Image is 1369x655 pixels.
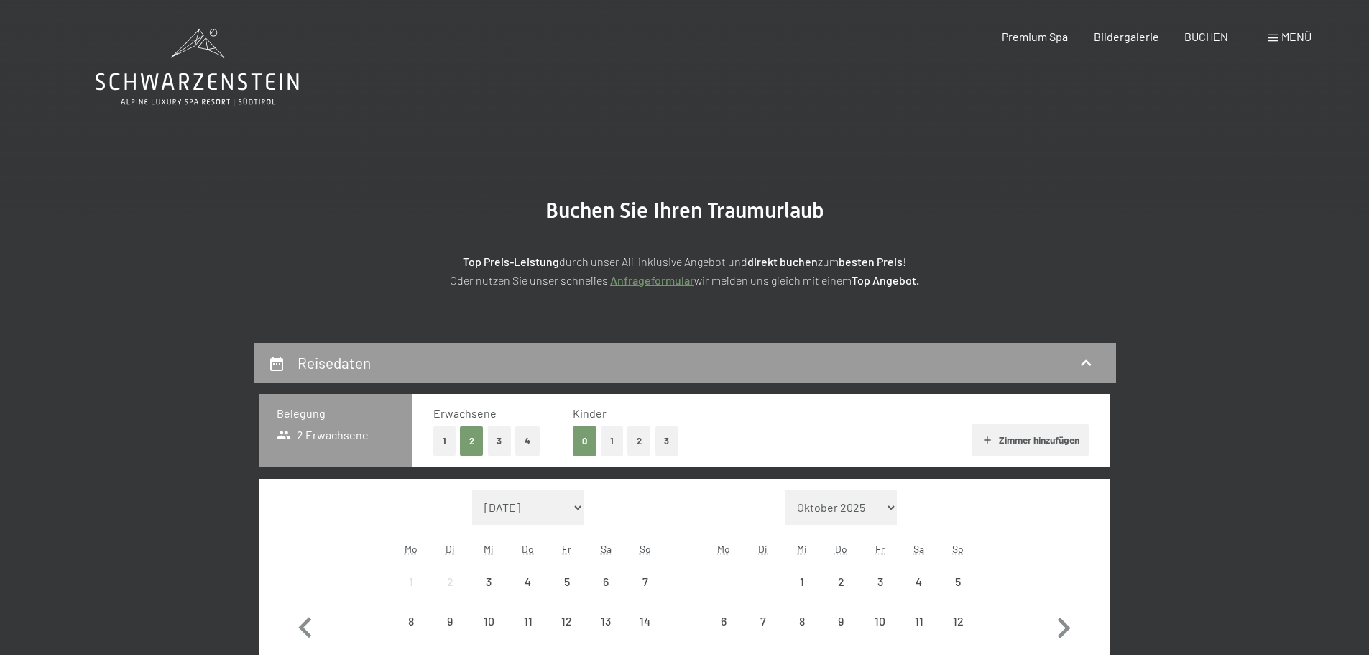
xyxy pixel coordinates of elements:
a: Anfrageformular [610,273,694,287]
div: Fri Oct 10 2025 [860,602,899,641]
h3: Belegung [277,406,395,421]
abbr: Mittwoch [797,543,807,555]
div: Anreise nicht möglich [704,602,743,641]
div: 8 [393,615,429,651]
div: Anreise nicht möglich [469,602,508,641]
span: Kinder [573,406,607,420]
div: Thu Sep 11 2025 [509,602,548,641]
div: Sat Oct 04 2025 [900,562,939,601]
div: 13 [588,615,624,651]
div: Thu Oct 02 2025 [821,562,860,601]
strong: Top Angebot. [852,273,919,287]
div: Anreise nicht möglich [548,602,586,641]
div: Sat Sep 06 2025 [586,562,625,601]
div: Anreise nicht möglich [625,562,664,601]
div: Anreise nicht möglich [783,602,821,641]
div: Anreise nicht möglich [509,562,548,601]
div: Wed Sep 10 2025 [469,602,508,641]
strong: direkt buchen [747,255,818,268]
div: Anreise nicht möglich [430,562,469,601]
div: Anreise nicht möglich [783,562,821,601]
div: Anreise nicht möglich [860,562,899,601]
button: 4 [515,426,540,456]
div: Wed Sep 03 2025 [469,562,508,601]
strong: besten Preis [839,255,903,268]
abbr: Freitag [875,543,885,555]
div: 14 [627,615,663,651]
div: Anreise nicht möglich [900,602,939,641]
div: 12 [940,615,976,651]
div: Anreise nicht möglich [939,602,977,641]
div: 6 [588,576,624,612]
div: Mon Oct 06 2025 [704,602,743,641]
abbr: Sonntag [952,543,964,555]
div: Anreise nicht möglich [392,602,430,641]
abbr: Freitag [562,543,571,555]
div: 3 [471,576,507,612]
a: BUCHEN [1184,29,1228,43]
div: Fri Oct 03 2025 [860,562,899,601]
div: 5 [940,576,976,612]
div: 4 [901,576,937,612]
button: 0 [573,426,596,456]
div: Tue Sep 09 2025 [430,602,469,641]
abbr: Montag [717,543,730,555]
abbr: Samstag [601,543,612,555]
span: Erwachsene [433,406,497,420]
div: Anreise nicht möglich [744,602,783,641]
div: 11 [510,615,546,651]
div: 3 [862,576,898,612]
div: Tue Oct 07 2025 [744,602,783,641]
h2: Reisedaten [298,354,371,372]
div: Sun Oct 05 2025 [939,562,977,601]
abbr: Donnerstag [835,543,847,555]
div: Anreise nicht möglich [509,602,548,641]
div: Anreise nicht möglich [900,562,939,601]
div: Anreise nicht möglich [625,602,664,641]
div: Fri Sep 12 2025 [548,602,586,641]
abbr: Sonntag [640,543,651,555]
div: Tue Sep 02 2025 [430,562,469,601]
div: Anreise nicht möglich [430,602,469,641]
abbr: Dienstag [446,543,455,555]
div: Sun Sep 07 2025 [625,562,664,601]
abbr: Donnerstag [522,543,534,555]
div: 7 [627,576,663,612]
div: Sat Oct 11 2025 [900,602,939,641]
abbr: Montag [405,543,418,555]
div: Thu Sep 04 2025 [509,562,548,601]
button: 1 [433,426,456,456]
div: 2 [432,576,468,612]
div: 8 [784,615,820,651]
div: Anreise nicht möglich [548,562,586,601]
div: 9 [432,615,468,651]
div: Anreise nicht möglich [821,602,860,641]
div: 11 [901,615,937,651]
abbr: Mittwoch [484,543,494,555]
abbr: Dienstag [758,543,768,555]
div: Wed Oct 01 2025 [783,562,821,601]
span: 2 Erwachsene [277,427,369,443]
div: Anreise nicht möglich [469,562,508,601]
div: 9 [823,615,859,651]
button: Zimmer hinzufügen [972,424,1089,456]
div: Anreise nicht möglich [586,562,625,601]
div: 10 [862,615,898,651]
a: Premium Spa [1002,29,1068,43]
div: 2 [823,576,859,612]
div: 1 [393,576,429,612]
span: Menü [1281,29,1312,43]
div: Anreise nicht möglich [821,562,860,601]
button: 3 [488,426,512,456]
abbr: Samstag [913,543,924,555]
div: 5 [549,576,585,612]
div: 12 [549,615,585,651]
button: 2 [460,426,484,456]
p: durch unser All-inklusive Angebot und zum ! Oder nutzen Sie unser schnelles wir melden uns gleich... [326,252,1044,289]
div: Wed Oct 08 2025 [783,602,821,641]
button: 3 [655,426,679,456]
button: 2 [627,426,651,456]
div: Mon Sep 08 2025 [392,602,430,641]
div: Anreise nicht möglich [860,602,899,641]
a: Bildergalerie [1094,29,1159,43]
